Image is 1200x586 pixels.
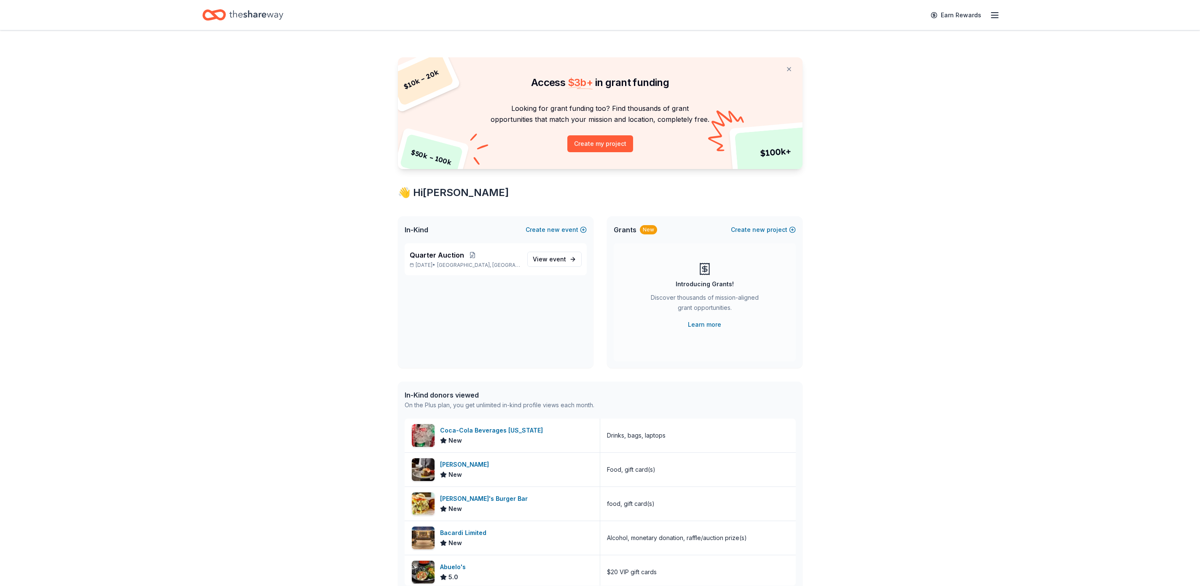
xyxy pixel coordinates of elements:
[676,279,734,289] div: Introducing Grants!
[647,293,762,316] div: Discover thousands of mission-aligned grant opportunities.
[412,561,435,583] img: Image for Abuelo's
[412,527,435,549] img: Image for Bacardi Limited
[405,225,428,235] span: In-Kind
[527,252,582,267] a: View event
[448,572,458,582] span: 5.0
[412,492,435,515] img: Image for Beth's Burger Bar
[607,499,655,509] div: food, gift card(s)
[412,458,435,481] img: Image for Fleming's
[388,52,454,106] div: $ 10k – 20k
[926,8,986,23] a: Earn Rewards
[405,390,594,400] div: In-Kind donors viewed
[752,225,765,235] span: new
[549,255,566,263] span: event
[437,262,520,269] span: [GEOGRAPHIC_DATA], [GEOGRAPHIC_DATA]
[440,528,490,538] div: Bacardi Limited
[440,425,546,435] div: Coca-Cola Beverages [US_STATE]
[607,567,657,577] div: $20 VIP gift cards
[410,250,464,260] span: Quarter Auction
[568,76,593,89] span: $ 3b +
[607,430,666,441] div: Drinks, bags, laptops
[640,225,657,234] div: New
[448,435,462,446] span: New
[688,320,721,330] a: Learn more
[567,135,633,152] button: Create my project
[531,76,669,89] span: Access in grant funding
[526,225,587,235] button: Createnewevent
[398,186,803,199] div: 👋 Hi [PERSON_NAME]
[202,5,283,25] a: Home
[410,262,521,269] p: [DATE] •
[731,225,796,235] button: Createnewproject
[405,400,594,410] div: On the Plus plan, you get unlimited in-kind profile views each month.
[448,538,462,548] span: New
[547,225,560,235] span: new
[533,254,566,264] span: View
[412,424,435,447] img: Image for Coca-Cola Beverages Florida
[614,225,636,235] span: Grants
[448,504,462,514] span: New
[607,465,655,475] div: Food, gift card(s)
[440,460,492,470] div: [PERSON_NAME]
[408,103,792,125] p: Looking for grant funding too? Find thousands of grant opportunities that match your mission and ...
[440,494,531,504] div: [PERSON_NAME]'s Burger Bar
[607,533,747,543] div: Alcohol, monetary donation, raffle/auction prize(s)
[440,562,469,572] div: Abuelo's
[448,470,462,480] span: New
